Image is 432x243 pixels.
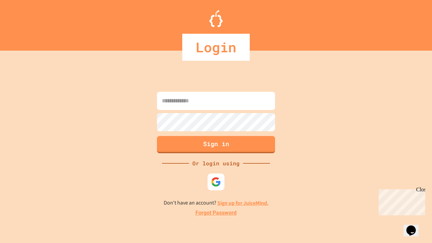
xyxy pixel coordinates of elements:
iframe: chat widget [404,216,425,236]
iframe: chat widget [376,187,425,215]
div: Login [182,34,250,61]
div: Chat with us now!Close [3,3,47,43]
div: Or login using [189,159,243,167]
a: Sign up for JuiceMind. [217,199,269,207]
img: google-icon.svg [211,177,221,187]
img: Logo.svg [209,10,223,27]
p: Don't have an account? [164,199,269,207]
a: Forgot Password [195,209,237,217]
button: Sign in [157,136,275,153]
